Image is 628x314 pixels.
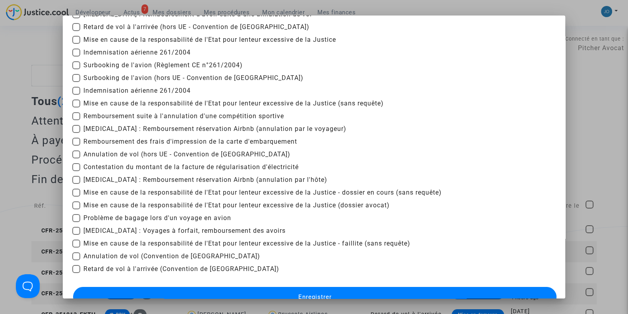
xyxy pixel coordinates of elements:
[83,213,231,223] span: Problème de bagage lors d'un voyage en avion
[13,13,19,19] img: logo_orange.svg
[83,86,191,96] span: Indemnisation aérienne 261/2004
[83,239,410,248] span: Mise en cause de la responsabilité de l'Etat pour lenteur excessive de la Justice - faillite (san...
[83,60,243,70] span: Surbooking de l'avion (Règlement CE n°261/2004)
[83,22,309,32] span: Retard de vol à l'arrivée (hors UE - Convention de [GEOGRAPHIC_DATA])
[83,111,284,121] span: Remboursement suite à l'annulation d'une compétition sportive
[298,293,331,300] span: Enregistrer
[73,287,557,307] button: Enregistrer
[83,175,327,185] span: [MEDICAL_DATA] : Remboursement réservation Airbnb (annulation par l'hôte)
[21,21,90,27] div: Domaine: [DOMAIN_NAME]
[83,35,336,45] span: Mise en cause de la responsabilité de l'Etat pour lenteur excessive de la Justice
[32,46,39,53] img: tab_domain_overview_orange.svg
[83,124,346,134] span: [MEDICAL_DATA] : Remboursement réservation Airbnb (annulation par le voyageur)
[83,150,290,159] span: Annulation de vol (hors UE - Convention de [GEOGRAPHIC_DATA])
[83,48,191,57] span: Indemnisation aérienne 261/2004
[83,99,384,108] span: Mise en cause de la responsabilité de l'Etat pour lenteur excessive de la Justice (sans requête)
[83,226,286,236] span: [MEDICAL_DATA] : Voyages à forfait, remboursement des avoirs
[83,73,303,83] span: Surbooking de l'avion (hors UE - Convention de [GEOGRAPHIC_DATA])
[41,47,61,52] div: Domaine
[90,46,97,53] img: tab_keywords_by_traffic_grey.svg
[99,47,122,52] div: Mots-clés
[83,201,390,210] span: Mise en cause de la responsabilité de l'Etat pour lenteur excessive de la Justice (dossier avocat)
[83,137,297,146] span: Remboursement des frais d'impression de la carte d'embarquement
[16,274,40,298] iframe: Help Scout Beacon - Open
[83,252,260,261] span: Annulation de vol (Convention de [GEOGRAPHIC_DATA])
[13,21,19,27] img: website_grey.svg
[83,264,279,274] span: Retard de vol à l'arrivée (Convention de [GEOGRAPHIC_DATA])
[22,13,39,19] div: v 4.0.25
[83,188,442,197] span: Mise en cause de la responsabilité de l'Etat pour lenteur excessive de la Justice - dossier en co...
[83,162,299,172] span: Contestation du montant de la facture de régularisation d'électricité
